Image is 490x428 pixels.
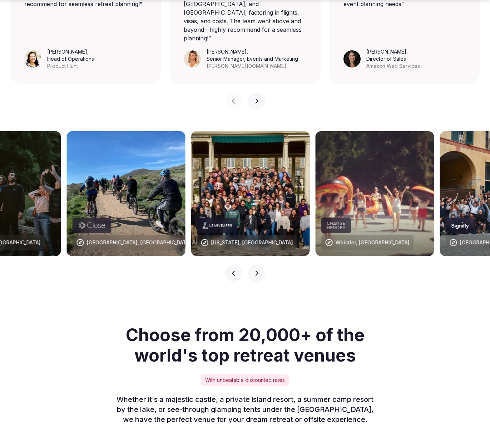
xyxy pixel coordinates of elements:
div: With unbeatable discounted rates [201,374,289,386]
div: Senior Manager, Events and Marketing [207,55,298,63]
cite: [PERSON_NAME] [47,49,87,55]
img: Leeann Trang [24,50,41,68]
p: Whether it's a majestic castle, a private island resort, a summer camp resort by the lake, or see... [108,394,382,424]
div: Amazon Web Services [366,63,420,70]
div: [US_STATE], [GEOGRAPHIC_DATA] [211,239,293,246]
figcaption: , [47,48,94,70]
img: Whistler, Canada [316,131,434,256]
div: [PERSON_NAME][DOMAIN_NAME] [207,63,298,70]
img: New York, USA [191,131,310,256]
div: Director of Sales [366,55,420,63]
cite: [PERSON_NAME] [366,49,406,55]
svg: LeagueApps company logo [203,222,232,229]
img: Triana Jewell-Lujan [184,50,201,68]
div: Product Hunt [47,63,94,70]
img: Sonia Singh [343,50,361,68]
h2: Choose from 20,000+ of the world's top retreat venues [108,325,382,366]
img: Lombardy, Italy [67,131,185,256]
div: [GEOGRAPHIC_DATA], [GEOGRAPHIC_DATA] [87,239,191,246]
cite: [PERSON_NAME] [207,49,247,55]
figcaption: , [207,48,298,70]
svg: Signify company logo [451,222,469,229]
div: Whistler, [GEOGRAPHIC_DATA] [336,239,410,246]
figcaption: , [366,48,420,70]
div: Head of Operations [47,55,94,63]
